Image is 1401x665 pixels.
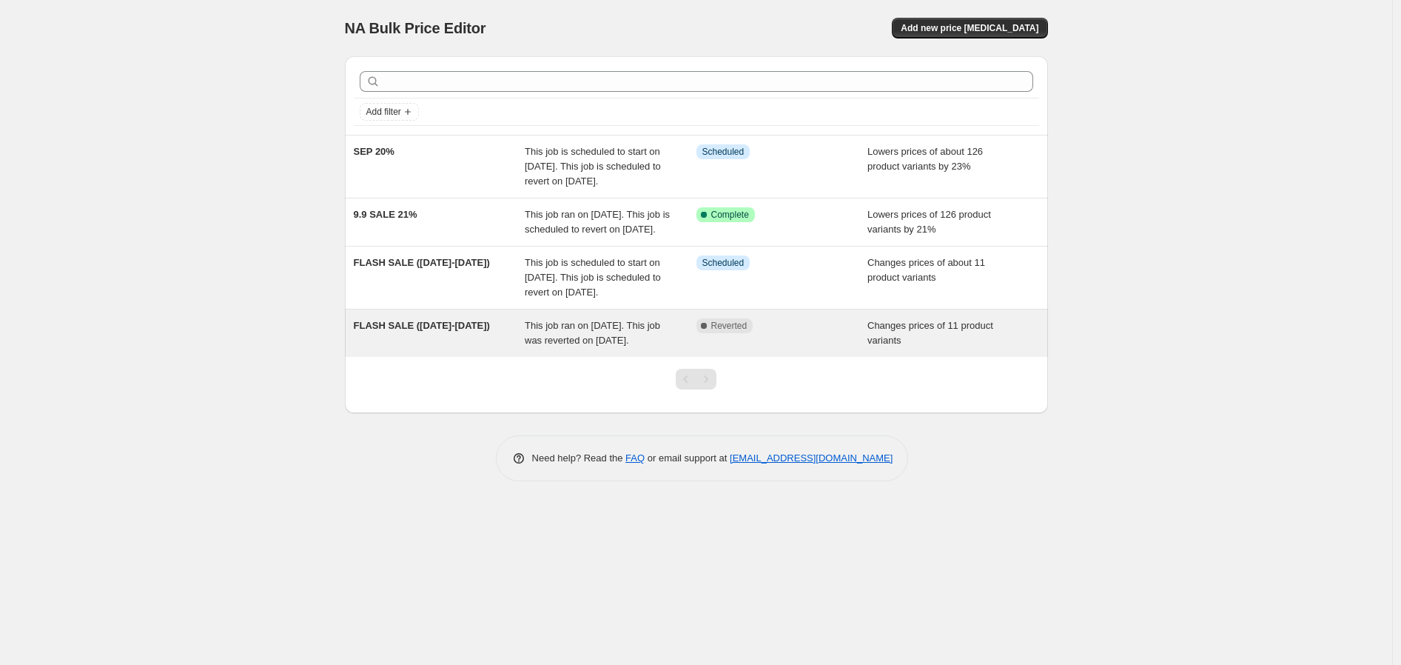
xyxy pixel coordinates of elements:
span: Changes prices of about 11 product variants [867,257,985,283]
span: Need help? Read the [532,452,626,464]
span: FLASH SALE ([DATE]-[DATE]) [354,257,490,268]
span: Reverted [711,320,747,332]
span: Scheduled [702,146,745,158]
span: This job is scheduled to start on [DATE]. This job is scheduled to revert on [DATE]. [525,146,661,187]
span: NA Bulk Price Editor [345,20,486,36]
a: FAQ [625,452,645,464]
span: Scheduled [702,257,745,269]
nav: Pagination [676,369,716,390]
span: Changes prices of 11 product variants [867,320,993,346]
span: This job is scheduled to start on [DATE]. This job is scheduled to revert on [DATE]. [525,257,661,298]
span: This job ran on [DATE]. This job was reverted on [DATE]. [525,320,660,346]
span: SEP 20% [354,146,394,157]
span: This job ran on [DATE]. This job is scheduled to revert on [DATE]. [525,209,670,235]
button: Add new price [MEDICAL_DATA] [892,18,1047,39]
span: FLASH SALE ([DATE]-[DATE]) [354,320,490,331]
button: Add filter [360,103,419,121]
span: 9.9 SALE 21% [354,209,417,220]
span: or email support at [645,452,730,464]
a: [EMAIL_ADDRESS][DOMAIN_NAME] [730,452,893,464]
span: Add new price [MEDICAL_DATA] [901,22,1038,34]
span: Lowers prices of 126 product variants by 21% [867,209,991,235]
span: Add filter [366,106,401,118]
span: Lowers prices of about 126 product variants by 23% [867,146,983,172]
span: Complete [711,209,749,221]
